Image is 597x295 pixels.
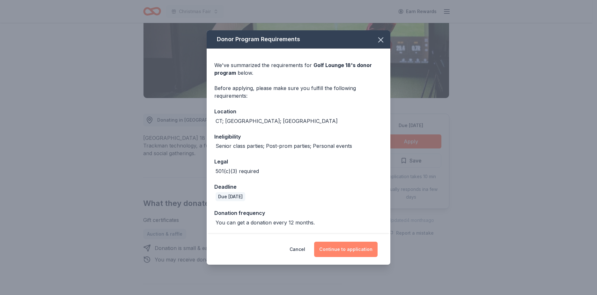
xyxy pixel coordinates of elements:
div: We've summarized the requirements for below. [214,61,383,77]
div: Due [DATE] [216,192,245,201]
div: 501(c)(3) required [216,167,259,175]
div: You can get a donation every 12 months. [216,219,315,226]
div: Legal [214,157,383,166]
button: Continue to application [314,242,378,257]
div: Location [214,107,383,116]
div: Senior class parties; Post-prom parties; Personal events [216,142,352,150]
div: Donation frequency [214,209,383,217]
button: Cancel [290,242,305,257]
div: Ineligibility [214,132,383,141]
div: Donor Program Requirements [207,30,390,49]
div: Before applying, please make sure you fulfill the following requirements: [214,84,383,100]
div: CT; [GEOGRAPHIC_DATA]; [GEOGRAPHIC_DATA] [216,117,338,125]
div: Deadline [214,183,383,191]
